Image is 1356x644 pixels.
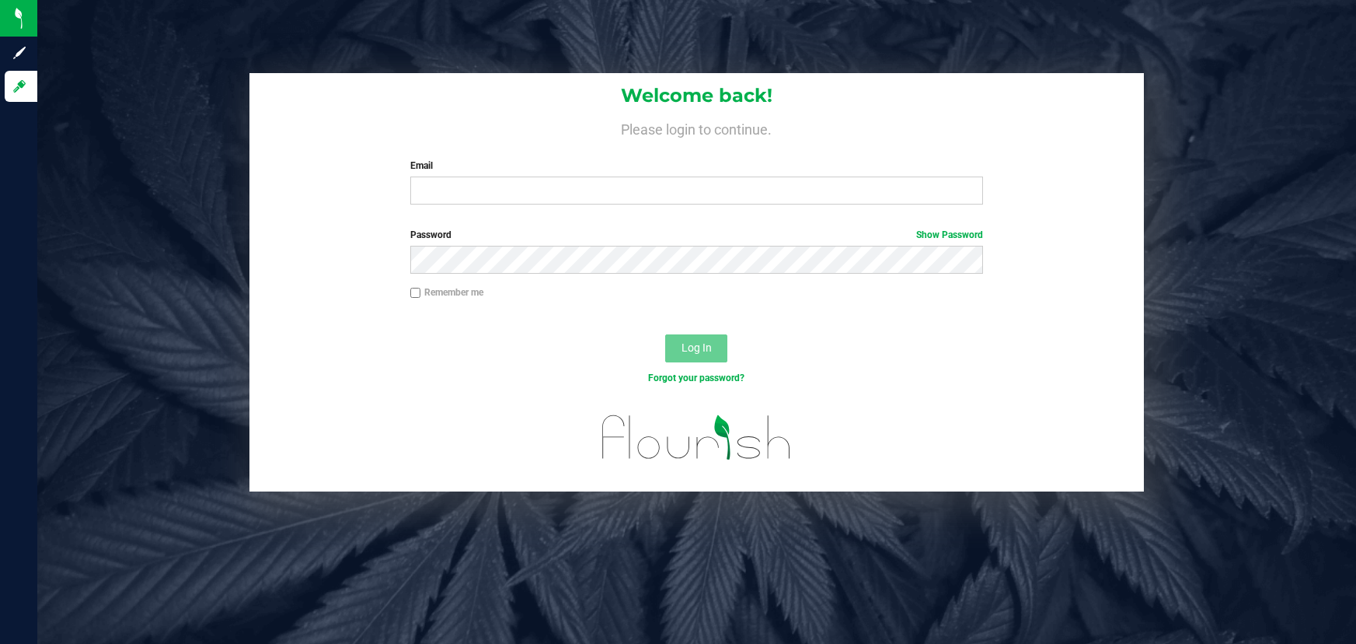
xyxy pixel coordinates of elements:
[681,341,712,354] span: Log In
[410,159,984,173] label: Email
[648,373,744,383] a: Forgot your password?
[12,45,27,61] inline-svg: Sign up
[410,285,483,299] label: Remember me
[12,79,27,94] inline-svg: Log in
[585,401,809,474] img: flourish_logo.svg
[410,229,451,240] span: Password
[665,334,727,362] button: Log In
[249,86,1144,106] h1: Welcome back!
[410,288,421,299] input: Remember me
[916,229,983,240] a: Show Password
[249,118,1144,137] h4: Please login to continue.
